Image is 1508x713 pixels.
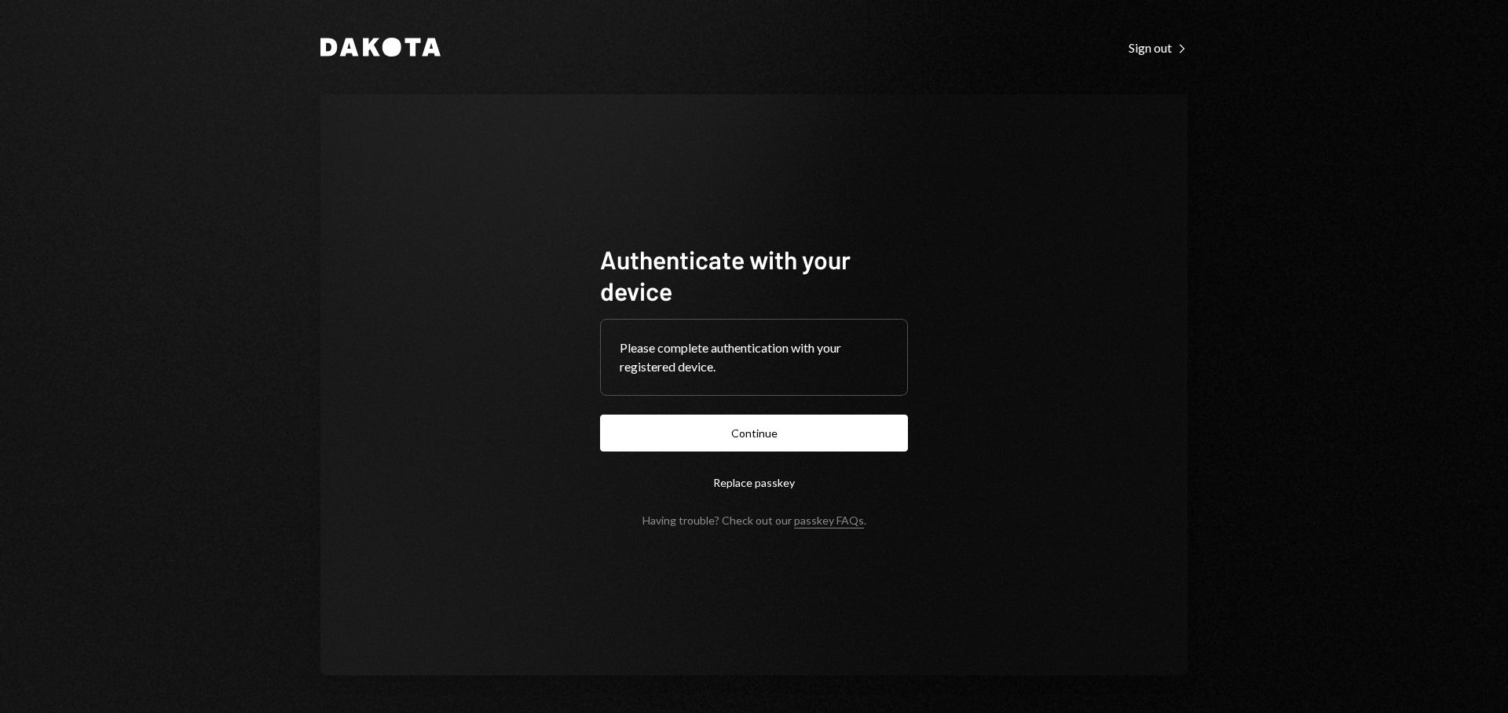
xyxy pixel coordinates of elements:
[1129,40,1188,56] div: Sign out
[600,415,908,452] button: Continue
[620,338,888,376] div: Please complete authentication with your registered device.
[642,514,866,527] div: Having trouble? Check out our .
[1129,38,1188,56] a: Sign out
[600,243,908,306] h1: Authenticate with your device
[600,464,908,501] button: Replace passkey
[794,514,864,528] a: passkey FAQs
